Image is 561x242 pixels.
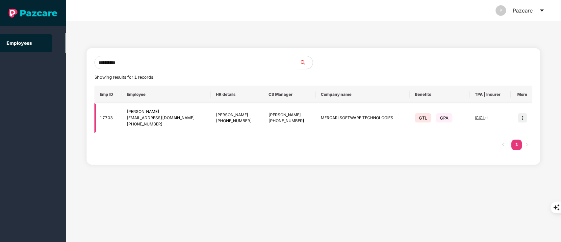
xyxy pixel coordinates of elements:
span: P [499,5,502,16]
th: Emp ID [94,86,122,103]
th: More [511,86,533,103]
span: left [501,143,505,147]
th: CS Manager [263,86,316,103]
span: right [525,143,529,147]
button: search [299,56,313,69]
div: [PERSON_NAME] [268,112,311,118]
div: [EMAIL_ADDRESS][DOMAIN_NAME] [127,115,205,121]
li: Previous Page [498,140,509,150]
span: ICICI [475,115,485,120]
td: 17703 [94,103,122,133]
a: 1 [511,140,522,149]
th: TPA | Insurer [470,86,511,103]
a: Employees [7,40,32,46]
div: [PHONE_NUMBER] [216,118,258,124]
td: MERCARI SOFTWARE TECHNOLOGIES [316,103,409,133]
li: 1 [511,140,522,150]
div: [PERSON_NAME] [216,112,258,118]
div: [PERSON_NAME] [127,109,205,115]
span: Showing results for 1 records. [94,75,154,80]
div: [PHONE_NUMBER] [127,121,205,127]
li: Next Page [522,140,532,150]
span: caret-down [539,8,545,13]
div: [PHONE_NUMBER] [268,118,311,124]
span: GPA [436,113,452,122]
span: + 1 [485,116,489,120]
img: icon [518,113,527,122]
th: Benefits [410,86,470,103]
button: left [498,140,509,150]
th: Employee [121,86,211,103]
th: HR details [211,86,263,103]
th: Company name [316,86,409,103]
span: GTL [415,113,431,122]
button: right [522,140,532,150]
span: search [299,60,313,65]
